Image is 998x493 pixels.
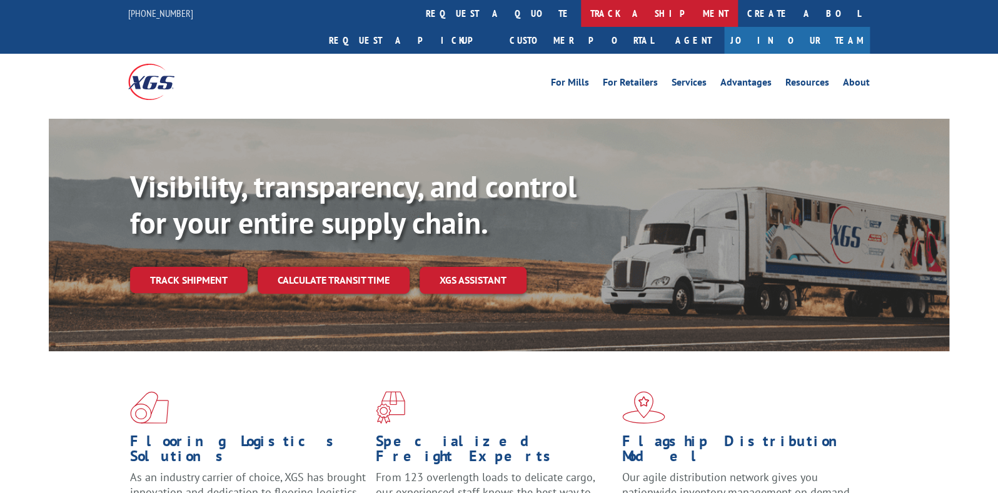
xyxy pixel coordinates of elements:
[130,167,577,242] b: Visibility, transparency, and control for your entire supply chain.
[420,267,527,294] a: XGS ASSISTANT
[622,391,665,424] img: xgs-icon-flagship-distribution-model-red
[603,77,658,91] a: For Retailers
[130,391,169,424] img: xgs-icon-total-supply-chain-intelligence-red
[622,434,859,470] h1: Flagship Distribution Model
[130,434,366,470] h1: Flooring Logistics Solutions
[130,267,248,293] a: Track shipment
[551,77,589,91] a: For Mills
[785,77,829,91] a: Resources
[258,267,410,294] a: Calculate transit time
[720,77,772,91] a: Advantages
[663,27,724,54] a: Agent
[500,27,663,54] a: Customer Portal
[672,77,707,91] a: Services
[128,7,193,19] a: [PHONE_NUMBER]
[843,77,870,91] a: About
[320,27,500,54] a: Request a pickup
[724,27,870,54] a: Join Our Team
[376,434,612,470] h1: Specialized Freight Experts
[376,391,405,424] img: xgs-icon-focused-on-flooring-red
